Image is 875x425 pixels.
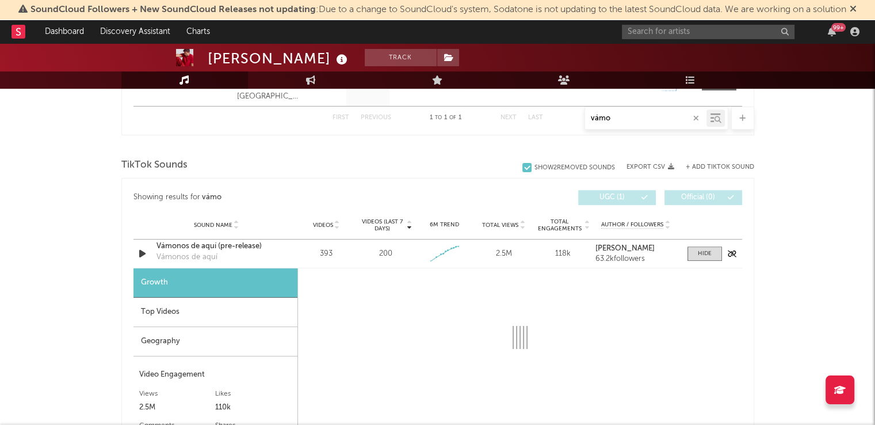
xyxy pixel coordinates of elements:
div: 200 [379,248,392,260]
span: SoundCloud Followers + New SoundCloud Releases not updating [30,5,316,14]
span: Author / Followers [601,221,663,229]
a: [PERSON_NAME] [595,245,675,253]
a: Vámonos de aquí (pre-release) [156,241,277,252]
input: Search by song name or URL [585,114,706,123]
input: Search for artists [622,25,794,39]
a: Charts [178,20,218,43]
div: vámo [202,191,221,204]
button: Export CSV [626,164,674,170]
button: + Add TikTok Sound [674,164,754,170]
span: Total Engagements [536,218,583,232]
span: Sound Name [194,222,232,229]
div: 393 [300,248,353,260]
div: 6M Trend [418,221,471,229]
span: Official ( 0 ) [672,194,725,201]
div: Geography [133,327,297,356]
div: Top Videos [133,298,297,327]
div: Vámonos de aquí [156,252,217,263]
span: Videos [313,222,333,229]
div: 110k [215,401,292,415]
div: [PERSON_NAME] [208,49,350,68]
span: Dismiss [850,5,857,14]
button: UGC(1) [578,190,656,205]
div: 2.5M [477,248,530,260]
span: UGC ( 1 ) [586,194,639,201]
span: Total Views [482,222,518,229]
strong: [PERSON_NAME] [595,245,655,252]
div: 118k [536,248,590,260]
div: 2.5M [139,401,216,415]
div: Growth [133,268,297,298]
div: Video Engagement [139,368,292,382]
div: Views [139,387,216,401]
div: Likes [215,387,292,401]
span: TikTok Sounds [121,158,188,172]
button: Official(0) [664,190,742,205]
div: 99 + [831,23,846,32]
a: Dashboard [37,20,92,43]
a: Discovery Assistant [92,20,178,43]
span: : Due to a change to SoundCloud's system, Sodatone is not updating to the latest SoundCloud data.... [30,5,846,14]
div: 63.2k followers [595,255,675,263]
button: 99+ [828,27,836,36]
div: Showing results for [133,190,438,205]
div: Show 2 Removed Sounds [534,164,615,172]
button: Track [365,49,437,66]
button: + Add TikTok Sound [686,164,754,170]
span: Videos (last 7 days) [358,218,405,232]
